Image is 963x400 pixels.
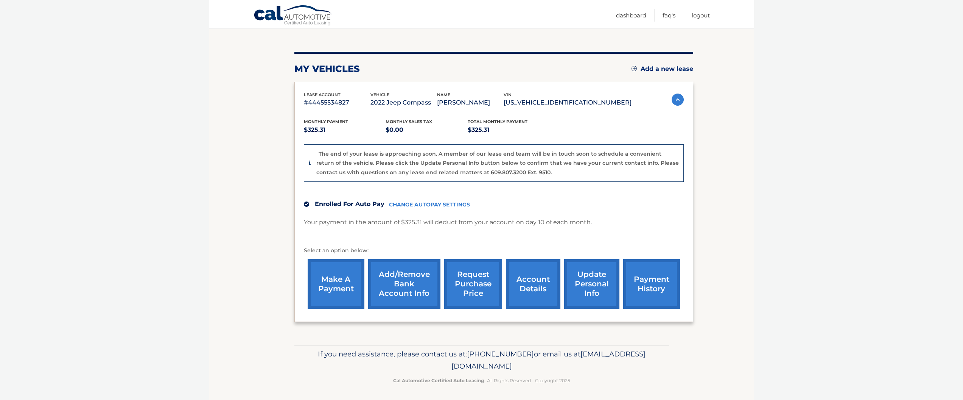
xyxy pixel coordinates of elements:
a: update personal info [564,259,619,309]
a: request purchase price [444,259,502,309]
a: Cal Automotive [254,5,333,27]
a: Dashboard [616,9,646,22]
p: $0.00 [386,125,468,135]
strong: Cal Automotive Certified Auto Leasing [393,378,484,383]
p: [PERSON_NAME] [437,97,504,108]
p: $325.31 [468,125,550,135]
img: accordion-active.svg [672,94,684,106]
p: [US_VEHICLE_IDENTIFICATION_NUMBER] [504,97,632,108]
img: check.svg [304,202,309,207]
span: name [437,92,450,97]
p: 2022 Jeep Compass [370,97,437,108]
a: account details [506,259,560,309]
a: make a payment [308,259,364,309]
span: lease account [304,92,341,97]
img: add.svg [632,66,637,71]
a: Logout [692,9,710,22]
a: Add/Remove bank account info [368,259,440,309]
span: [PHONE_NUMBER] [467,350,534,358]
span: Enrolled For Auto Pay [315,200,384,208]
a: FAQ's [663,9,675,22]
h2: my vehicles [294,63,360,75]
span: Total Monthly Payment [468,119,527,124]
p: Your payment in the amount of $325.31 will deduct from your account on day 10 of each month. [304,217,592,228]
span: Monthly sales Tax [386,119,432,124]
p: #44455534827 [304,97,370,108]
span: vehicle [370,92,389,97]
p: Select an option below: [304,246,684,255]
p: If you need assistance, please contact us at: or email us at [299,348,664,372]
p: $325.31 [304,125,386,135]
span: Monthly Payment [304,119,348,124]
a: payment history [623,259,680,309]
span: [EMAIL_ADDRESS][DOMAIN_NAME] [451,350,646,370]
p: - All Rights Reserved - Copyright 2025 [299,377,664,384]
p: The end of your lease is approaching soon. A member of our lease end team will be in touch soon t... [316,150,679,176]
span: vin [504,92,512,97]
a: Add a new lease [632,65,693,73]
a: CHANGE AUTOPAY SETTINGS [389,202,470,208]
